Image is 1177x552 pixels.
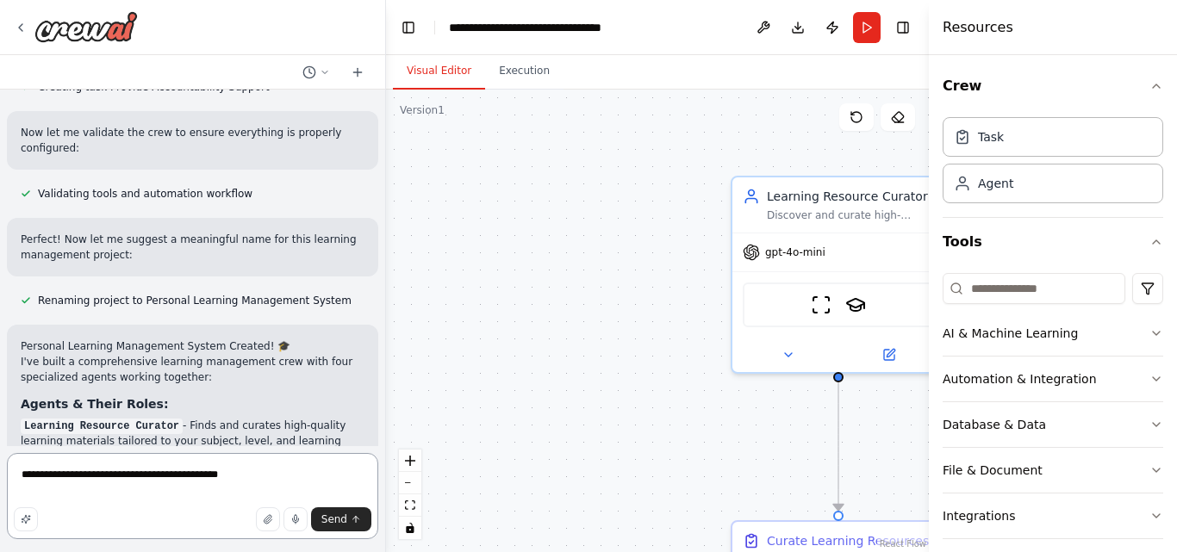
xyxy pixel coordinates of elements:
[21,232,364,263] p: Perfect! Now let me suggest a meaningful name for this learning management project:
[38,187,252,201] span: Validating tools and automation workflow
[880,539,926,549] a: React Flow attribution
[943,402,1163,447] button: Database & Data
[943,110,1163,217] div: Crew
[767,532,929,549] div: Curate Learning Resources
[943,507,1015,524] div: Integrations
[943,448,1163,493] button: File & Document
[845,295,866,315] img: SerplyScholarSearchTool
[943,370,1097,388] div: Automation & Integration
[296,62,337,83] button: Switch to previous chat
[943,62,1163,110] button: Crew
[978,175,1013,192] div: Agent
[21,125,364,156] p: Now let me validate the crew to ensure everything is properly configured:
[399,494,421,517] button: fit view
[38,294,352,307] span: Renaming project to Personal Learning Management System
[21,418,364,464] p: - Finds and curates high-quality learning materials tailored to your subject, level, and learning...
[943,311,1163,356] button: AI & Machine Learning
[449,19,643,36] nav: breadcrumb
[891,16,915,40] button: Hide right sidebar
[34,11,138,42] img: Logo
[485,53,564,90] button: Execution
[767,208,934,222] div: Discover and curate high-quality learning resources for {subject} tailored to {learning_level} an...
[14,507,38,531] button: Improve this prompt
[21,419,183,434] code: Learning Resource Curator
[21,397,169,411] strong: Agents & Their Roles:
[765,245,825,259] span: gpt-4o-mini
[399,472,421,494] button: zoom out
[393,53,485,90] button: Visual Editor
[943,218,1163,266] button: Tools
[943,357,1163,401] button: Automation & Integration
[943,416,1046,433] div: Database & Data
[321,512,347,526] span: Send
[21,338,364,354] h2: Personal Learning Management System Created! 🎓
[283,507,308,531] button: Click to speak your automation idea
[344,62,371,83] button: Start a new chat
[400,103,445,117] div: Version 1
[399,450,421,539] div: React Flow controls
[767,188,934,205] div: Learning Resource Curator
[978,128,1004,146] div: Task
[311,507,371,531] button: Send
[943,462,1043,479] div: File & Document
[399,450,421,472] button: zoom in
[943,493,1163,538] button: Integrations
[943,325,1078,342] div: AI & Machine Learning
[943,17,1013,38] h4: Resources
[840,344,937,365] button: Open in side panel
[811,295,831,315] img: ScrapeWebsiteTool
[830,382,847,511] g: Edge from ff2e945b-fe20-4c48-8bbd-c3b888d12915 to e005effd-d2ff-4cce-9d57-1cbe39adf3a4
[21,354,364,385] p: I've built a comprehensive learning management crew with four specialized agents working together:
[731,176,946,374] div: Learning Resource CuratorDiscover and curate high-quality learning resources for {subject} tailor...
[256,507,280,531] button: Upload files
[396,16,420,40] button: Hide left sidebar
[399,517,421,539] button: toggle interactivity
